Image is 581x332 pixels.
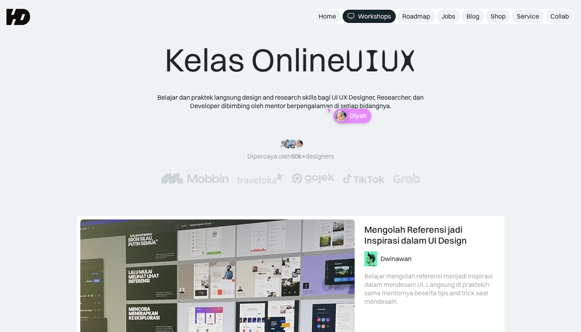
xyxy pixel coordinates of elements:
div: Shop [491,12,506,21]
a: Jobs [437,10,460,23]
a: Shop [486,10,510,23]
span: UIUX [345,42,416,80]
div: Roadmap [402,12,430,21]
div: Dipercaya oleh designers [247,152,334,161]
div: Workshops [358,12,391,21]
a: Roadmap [397,10,435,23]
a: Workshops [343,10,396,23]
div: Service [517,12,539,21]
div: Home [319,12,336,21]
div: Kelas Online [165,40,416,80]
div: Belajar dan praktek langsung design and research skills bagi UI UX Designer, Researcher, dan Deve... [145,93,436,110]
p: Diyah [349,112,366,120]
a: Collab [545,10,574,23]
a: Service [512,10,544,23]
div: Collab [550,12,569,21]
a: Blog [462,10,484,23]
a: Home [314,10,341,23]
div: Jobs [441,12,455,21]
span: 50k+ [291,152,305,160]
div: Blog [466,12,479,21]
